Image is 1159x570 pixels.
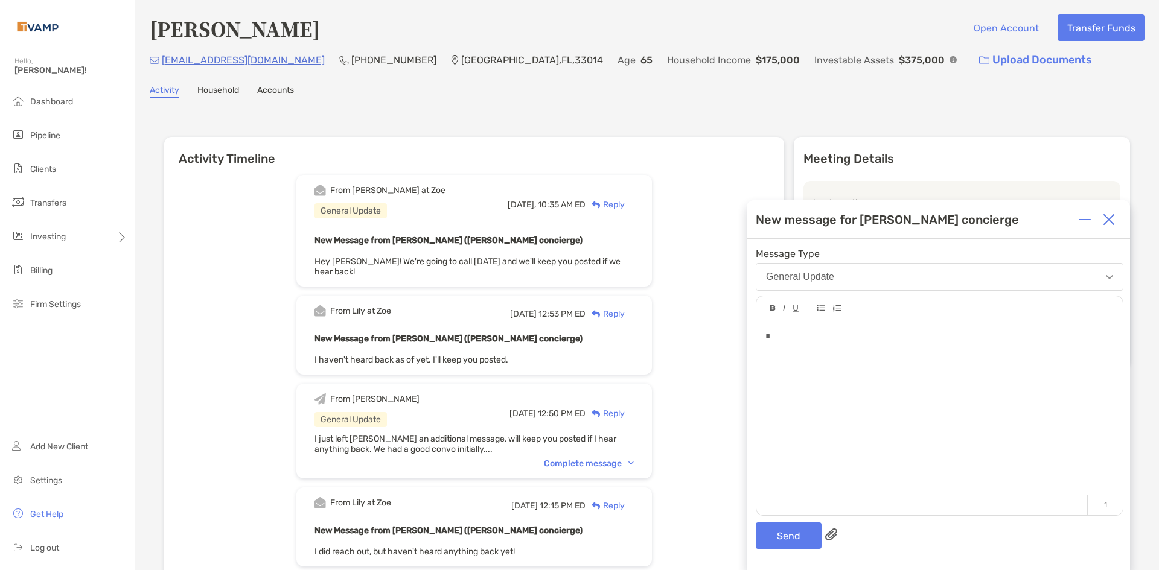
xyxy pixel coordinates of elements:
[30,130,60,141] span: Pipeline
[899,52,945,68] p: $375,000
[11,540,25,554] img: logout icon
[756,522,822,549] button: Send
[314,355,508,365] span: I haven't heard back as of yet. I'll keep you posted.
[783,305,785,311] img: Editor control icon
[592,201,601,209] img: Reply icon
[511,501,538,511] span: [DATE]
[30,265,53,276] span: Billing
[150,85,179,98] a: Activity
[11,229,25,243] img: investing icon
[586,499,625,512] div: Reply
[814,52,894,68] p: Investable Assets
[592,410,601,417] img: Reply icon
[508,200,536,210] span: [DATE],
[150,57,159,64] img: Email Icon
[813,195,1111,211] p: Last meeting
[586,407,625,420] div: Reply
[793,305,799,312] img: Editor control icon
[592,502,601,510] img: Reply icon
[314,497,326,508] img: Event icon
[164,137,784,166] h6: Activity Timeline
[510,309,537,319] span: [DATE]
[540,501,586,511] span: 12:15 PM ED
[162,52,325,68] p: [EMAIL_ADDRESS][DOMAIN_NAME]
[314,235,583,245] b: New Message from [PERSON_NAME] ([PERSON_NAME] concierge)
[11,472,25,487] img: settings icon
[11,296,25,311] img: firm-settings icon
[30,232,66,242] span: Investing
[330,498,391,508] div: From Lily at Zoe
[964,14,1048,41] button: Open Account
[330,185,445,195] div: From [PERSON_NAME] at Zoe
[11,161,25,176] img: clients icon
[30,509,63,519] span: Get Help
[1106,275,1113,279] img: Open dropdown arrow
[756,212,1019,227] div: New message for [PERSON_NAME] concierge
[825,528,837,540] img: paperclip attachments
[11,439,25,453] img: add_new_client icon
[586,198,625,211] div: Reply
[314,546,515,557] span: I did reach out, but haven't heard anything back yet!
[1058,14,1145,41] button: Transfer Funds
[950,56,957,63] img: Info Icon
[451,55,459,65] img: Location Icon
[30,475,62,486] span: Settings
[1103,214,1115,226] img: Close
[351,52,436,68] p: [PHONE_NUMBER]
[586,308,625,320] div: Reply
[1079,214,1091,226] img: Expand or collapse
[30,543,59,553] span: Log out
[11,93,25,108] img: dashboard icon
[14,65,127,75] span: [PERSON_NAME]!
[628,461,634,465] img: Chevron icon
[197,85,239,98] a: Household
[30,442,88,452] span: Add New Client
[330,394,420,404] div: From [PERSON_NAME]
[314,256,621,277] span: Hey [PERSON_NAME]! We're going to call [DATE] and we'll keep you posted if we hear back!
[538,408,586,419] span: 12:50 PM ED
[11,195,25,209] img: transfers icon
[314,185,326,196] img: Event icon
[150,14,320,42] h4: [PERSON_NAME]
[766,271,834,282] div: General Update
[314,334,583,344] b: New Message from [PERSON_NAME] ([PERSON_NAME] concierge)
[538,309,586,319] span: 12:53 PM ED
[817,305,825,311] img: Editor control icon
[592,310,601,318] img: Reply icon
[314,203,387,218] div: General Update
[14,5,61,48] img: Zoe Logo
[314,412,387,427] div: General Update
[756,263,1123,291] button: General Update
[314,393,326,405] img: Event icon
[30,299,81,309] span: Firm Settings
[770,305,776,311] img: Editor control icon
[314,525,583,536] b: New Message from [PERSON_NAME] ([PERSON_NAME] concierge)
[971,47,1100,73] a: Upload Documents
[339,55,349,65] img: Phone Icon
[11,262,25,277] img: billing icon
[1087,495,1123,515] p: 1
[509,408,536,419] span: [DATE]
[667,52,751,68] p: Household Income
[618,52,636,68] p: Age
[257,85,294,98] a: Accounts
[30,164,56,174] span: Clients
[30,198,66,208] span: Transfers
[832,305,841,312] img: Editor control icon
[11,127,25,142] img: pipeline icon
[314,434,616,454] span: I just left [PERSON_NAME] an additional message, will keep you posted if I hear anything back. We...
[756,52,800,68] p: $175,000
[979,56,989,65] img: button icon
[461,52,603,68] p: [GEOGRAPHIC_DATA] , FL , 33014
[11,506,25,521] img: get-help icon
[756,248,1123,259] span: Message Type
[640,52,653,68] p: 65
[314,305,326,317] img: Event icon
[30,97,73,107] span: Dashboard
[544,458,634,469] div: Complete message
[538,200,586,210] span: 10:35 AM ED
[330,306,391,316] div: From Lily at Zoe
[803,151,1120,166] p: Meeting Details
